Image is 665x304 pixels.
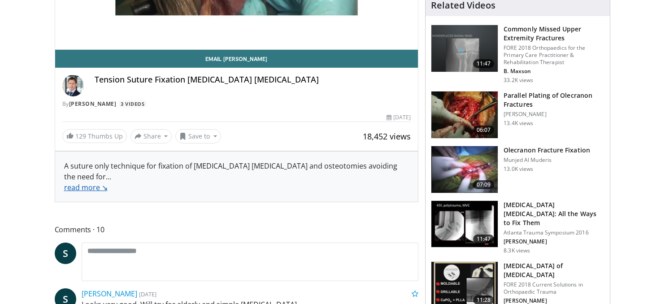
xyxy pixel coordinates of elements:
[431,91,498,138] img: XzOTlMlQSGUnbGTX4xMDoxOjBrO-I4W8.150x105_q85_crop-smart_upscale.jpg
[431,91,604,139] a: 06:07 Parallel Plating of Olecranon Fractures [PERSON_NAME] 13.4K views
[431,146,498,193] img: eolv1L8ZdYrFVOcH4xMDoxOjA4MTsiGN_1.150x105_q85_crop-smart_upscale.jpg
[55,243,76,264] a: S
[504,44,604,66] p: FORE 2018 Orthopaedics for the Primary Care Practitioner & Rehabilitation Therapist
[139,290,156,298] small: [DATE]
[95,75,411,85] h4: Tension Suture Fixation [MEDICAL_DATA] [MEDICAL_DATA]
[118,100,148,108] a: 3 Videos
[504,238,604,245] p: [PERSON_NAME]
[504,229,604,236] p: Atlanta Trauma Symposium 2016
[504,200,604,227] h3: [MEDICAL_DATA] [MEDICAL_DATA]: All the Ways to Fix Them
[69,100,117,108] a: [PERSON_NAME]
[504,156,590,164] p: Munjed Al Muderis
[431,201,498,248] img: 360d8bea-085e-4ba4-b1c1-8d198efe1429.150x105_q85_crop-smart_upscale.jpg
[75,132,86,140] span: 129
[473,235,495,243] span: 11:47
[363,131,411,142] span: 18,452 views
[504,165,533,173] p: 13.0K views
[431,200,604,254] a: 11:47 [MEDICAL_DATA] [MEDICAL_DATA]: All the Ways to Fix Them Atlanta Trauma Symposium 2016 [PERS...
[431,25,604,84] a: 11:47 Commonly Missed Upper Extremity Fractures FORE 2018 Orthopaedics for the Primary Care Pract...
[504,261,604,279] h3: [MEDICAL_DATA] of [MEDICAL_DATA]
[387,113,411,122] div: [DATE]
[130,129,172,143] button: Share
[504,111,604,118] p: [PERSON_NAME]
[504,25,604,43] h3: Commonly Missed Upper Extremity Fractures
[62,75,84,96] img: Avatar
[473,59,495,68] span: 11:47
[473,180,495,189] span: 07:09
[82,289,137,299] a: [PERSON_NAME]
[431,146,604,193] a: 07:09 Olecranon Fracture Fixation Munjed Al Muderis 13.0K views
[504,68,604,75] p: B. Maxson
[64,161,409,193] div: A suture only technique for fixation of [MEDICAL_DATA] [MEDICAL_DATA] and osteotomies avoiding th...
[64,182,108,192] a: read more ↘
[175,129,221,143] button: Save to
[504,91,604,109] h3: Parallel Plating of Olecranon Fractures
[504,120,533,127] p: 13.4K views
[504,146,590,155] h3: Olecranon Fracture Fixation
[64,172,111,192] span: ...
[62,129,127,143] a: 129 Thumbs Up
[504,247,530,254] p: 8.3K views
[55,50,418,68] a: Email [PERSON_NAME]
[55,224,419,235] span: Comments 10
[504,281,604,295] p: FORE 2018 Current Solutions in Orthopaedic Trauma
[504,77,533,84] p: 33.2K views
[431,25,498,72] img: b2c65235-e098-4cd2-ab0f-914df5e3e270.150x105_q85_crop-smart_upscale.jpg
[62,100,411,108] div: By
[473,126,495,135] span: 06:07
